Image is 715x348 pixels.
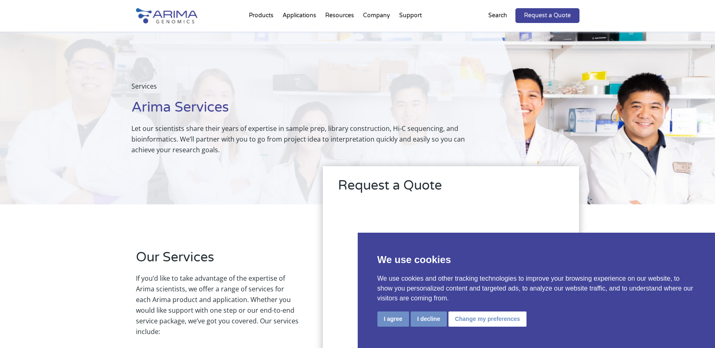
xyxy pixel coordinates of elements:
a: Request a Quote [515,8,579,23]
h2: Request a Quote [338,176,564,201]
img: Arima-Genomics-logo [136,8,198,23]
button: I agree [377,311,409,327]
p: We use cookies and other tracking technologies to improve your browsing experience on our website... [377,274,696,303]
p: We use cookies [377,252,696,267]
h1: Arima Services [131,98,485,123]
button: I decline [411,311,447,327]
p: Let our scientists share their years of expertise in sample prep, library construction, Hi-C sequ... [131,123,485,155]
p: Services [131,81,485,98]
p: If you’d like to take advantage of the expertise of Arima scientists, we offer a range of service... [136,273,299,343]
p: Search [488,10,507,21]
button: Change my preferences [448,311,527,327]
h2: Our Services [136,248,299,273]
